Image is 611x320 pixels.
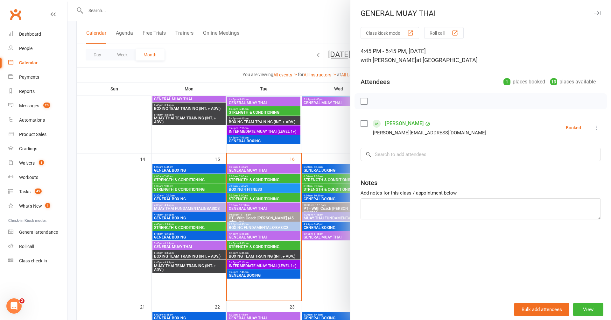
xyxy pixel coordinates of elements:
[8,239,67,254] a: Roll call
[361,189,601,197] div: Add notes for this class / appointment below
[6,298,22,314] iframe: Intercom live chat
[361,148,601,161] input: Search to add attendees
[8,127,67,142] a: Product Sales
[8,170,67,185] a: Workouts
[503,78,510,85] div: 1
[19,132,46,137] div: Product Sales
[8,27,67,41] a: Dashboard
[8,113,67,127] a: Automations
[416,57,478,63] span: at [GEOGRAPHIC_DATA]
[19,89,35,94] div: Reports
[373,129,486,137] div: [PERSON_NAME][EMAIL_ADDRESS][DOMAIN_NAME]
[503,77,545,86] div: places booked
[19,298,25,303] span: 2
[8,254,67,268] a: Class kiosk mode
[19,117,45,123] div: Automations
[8,41,67,56] a: People
[361,178,377,187] div: Notes
[8,6,24,22] a: Clubworx
[19,244,34,249] div: Roll call
[350,9,611,18] div: GENERAL MUAY THAI
[19,160,35,166] div: Waivers
[35,188,42,194] span: 45
[8,225,67,239] a: General attendance kiosk mode
[19,146,37,151] div: Gradings
[361,57,416,63] span: with [PERSON_NAME]
[361,27,419,39] button: Class kiosk mode
[19,189,31,194] div: Tasks
[8,56,67,70] a: Calendar
[514,303,569,316] button: Bulk add attendees
[8,84,67,99] a: Reports
[8,142,67,156] a: Gradings
[8,70,67,84] a: Payments
[19,32,41,37] div: Dashboard
[19,258,47,263] div: Class check-in
[361,77,390,86] div: Attendees
[19,60,38,65] div: Calendar
[361,47,601,65] div: 4:45 PM - 5:45 PM, [DATE]
[19,75,39,80] div: Payments
[8,99,67,113] a: Messages 20
[19,46,32,51] div: People
[45,203,50,208] span: 1
[19,230,58,235] div: General attendance
[8,199,67,213] a: What's New1
[573,303,603,316] button: View
[566,125,581,130] div: Booked
[19,175,38,180] div: Workouts
[19,103,39,108] div: Messages
[8,156,67,170] a: Waivers 1
[19,203,42,209] div: What's New
[39,160,44,165] span: 1
[8,185,67,199] a: Tasks 45
[550,77,596,86] div: places available
[550,78,557,85] div: 19
[424,27,464,39] button: Roll call
[385,118,424,129] a: [PERSON_NAME]
[43,103,50,108] span: 20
